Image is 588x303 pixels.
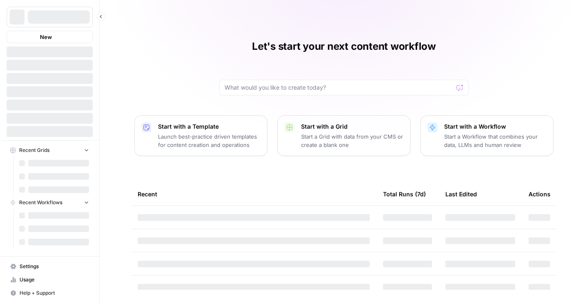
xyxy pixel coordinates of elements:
button: Start with a GridStart a Grid with data from your CMS or create a blank one [277,115,410,156]
span: Recent Grids [19,147,49,154]
p: Start with a Template [158,122,260,131]
button: Help + Support [7,286,93,300]
a: Usage [7,273,93,286]
div: Recent [138,183,370,205]
p: Start with a Workflow [444,122,546,131]
div: Last Edited [445,183,477,205]
button: Start with a WorkflowStart a Workflow that combines your data, LLMs and human review [420,115,553,156]
div: Total Runs (7d) [383,183,426,205]
input: What would you like to create today? [225,83,453,92]
span: Usage [20,276,89,283]
button: Start with a TemplateLaunch best-practice driven templates for content creation and operations [134,115,267,156]
h1: Let's start your next content workflow [252,40,436,53]
span: Settings [20,263,89,270]
p: Start a Grid with data from your CMS or create a blank one [301,132,403,149]
button: Recent Workflows [7,196,93,209]
span: Help + Support [20,289,89,297]
span: Recent Workflows [19,199,62,206]
div: Actions [529,183,551,205]
p: Start a Workflow that combines your data, LLMs and human review [444,132,546,149]
span: New [40,33,52,41]
button: Recent Grids [7,144,93,156]
button: New [7,31,93,43]
a: Settings [7,260,93,273]
p: Launch best-practice driven templates for content creation and operations [158,132,260,149]
p: Start with a Grid [301,122,403,131]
